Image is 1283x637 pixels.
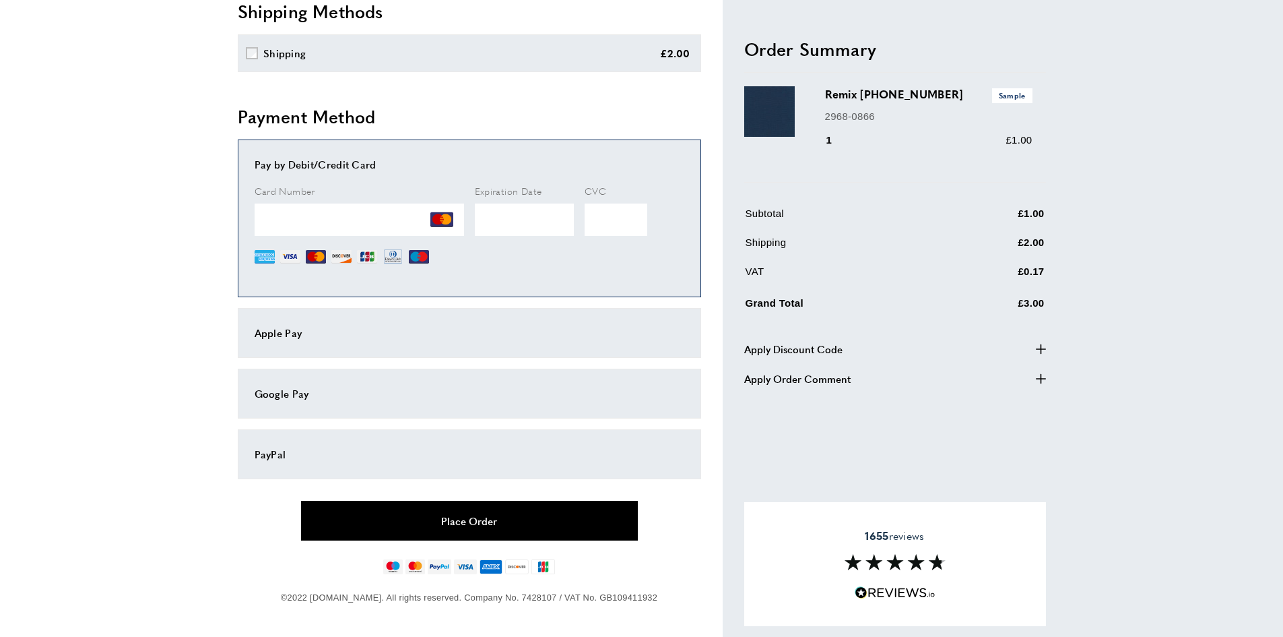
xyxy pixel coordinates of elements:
[744,340,843,357] span: Apply Discount Code
[660,45,690,61] div: £2.00
[744,36,1046,61] h2: Order Summary
[855,586,935,599] img: Reviews.io 5 stars
[480,559,503,574] img: american-express
[825,108,1032,124] p: 2968-0866
[255,325,684,341] div: Apple Pay
[430,208,453,231] img: MC.png
[825,132,851,148] div: 1
[357,247,377,267] img: JCB.png
[1006,134,1032,146] span: £1.00
[505,559,529,574] img: discover
[952,235,1045,261] td: £2.00
[255,247,275,267] img: AE.png
[744,370,851,386] span: Apply Order Comment
[585,184,606,198] span: CVC
[281,593,657,603] span: ©2022 [DOMAIN_NAME]. All rights reserved. Company No. 7428107 / VAT No. GB109411932
[238,104,701,129] h2: Payment Method
[746,264,950,290] td: VAT
[428,559,451,574] img: paypal
[255,386,684,402] div: Google Pay
[744,86,795,137] img: Remix 3 2968-0866
[475,204,574,236] iframe: Secure Credit Card Frame - Expiration Date
[405,559,425,574] img: mastercard
[409,247,429,267] img: MI.png
[301,501,638,541] button: Place Order
[952,293,1045,322] td: £3.00
[865,528,888,543] strong: 1655
[585,204,647,236] iframe: Secure Credit Card Frame - CVV
[952,264,1045,290] td: £0.17
[454,559,476,574] img: visa
[746,293,950,322] td: Grand Total
[845,554,946,570] img: Reviews section
[746,206,950,232] td: Subtotal
[865,529,924,543] span: reviews
[383,559,403,574] img: maestro
[952,206,1045,232] td: £1.00
[992,88,1032,102] span: Sample
[255,204,464,236] iframe: Secure Credit Card Frame - Credit Card Number
[306,247,326,267] img: MC.png
[263,45,306,61] div: Shipping
[255,184,315,198] span: Card Number
[825,86,1032,102] h3: Remix [PHONE_NUMBER]
[531,559,555,574] img: jcb
[255,156,684,173] div: Pay by Debit/Credit Card
[255,446,684,462] div: PayPal
[280,247,300,267] img: VI.png
[475,184,542,198] span: Expiration Date
[383,247,404,267] img: DN.png
[331,247,352,267] img: DI.png
[746,235,950,261] td: Shipping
